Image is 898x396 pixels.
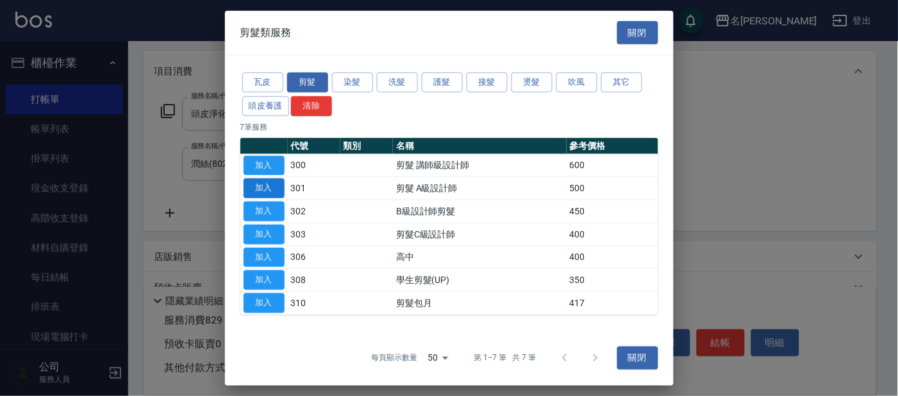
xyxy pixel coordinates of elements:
button: 加入 [244,293,285,313]
p: 7 筆服務 [240,121,658,132]
button: 染髮 [332,73,373,92]
button: 其它 [601,73,642,92]
td: 400 [567,246,658,269]
td: 301 [288,177,340,200]
button: 洗髮 [377,73,418,92]
td: 417 [567,291,658,314]
td: 剪髮 講師級設計師 [393,154,566,177]
td: 500 [567,177,658,200]
td: 學生剪髮(UP) [393,269,566,292]
button: 吹風 [556,73,597,92]
button: 清除 [291,96,332,116]
td: 302 [288,200,340,223]
td: 剪髮包月 [393,291,566,314]
button: 瓦皮 [242,73,283,92]
p: 每頁顯示數量 [371,352,417,364]
div: 50 [422,341,453,375]
button: 加入 [244,178,285,198]
td: 剪髮 A級設計師 [393,177,566,200]
button: 加入 [244,202,285,221]
td: 306 [288,246,340,269]
td: 303 [288,223,340,246]
button: 燙髮 [511,73,553,92]
button: 護髮 [422,73,463,92]
button: 剪髮 [287,73,328,92]
button: 加入 [244,155,285,175]
button: 加入 [244,225,285,245]
td: 310 [288,291,340,314]
td: 600 [567,154,658,177]
th: 參考價格 [567,137,658,154]
button: 加入 [244,270,285,290]
td: 300 [288,154,340,177]
td: 350 [567,269,658,292]
button: 加入 [244,247,285,267]
span: 剪髮類服務 [240,26,292,39]
button: 接髮 [467,73,508,92]
th: 代號 [288,137,340,154]
button: 頭皮養護 [242,96,290,116]
p: 第 1–7 筆 共 7 筆 [474,352,536,364]
td: 剪髮C級設計師 [393,223,566,246]
button: 關閉 [617,21,658,44]
th: 類別 [340,137,393,154]
th: 名稱 [393,137,566,154]
td: 450 [567,200,658,223]
td: 高中 [393,246,566,269]
button: 關閉 [617,346,658,370]
td: 308 [288,269,340,292]
td: B級設計師剪髮 [393,200,566,223]
td: 400 [567,223,658,246]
